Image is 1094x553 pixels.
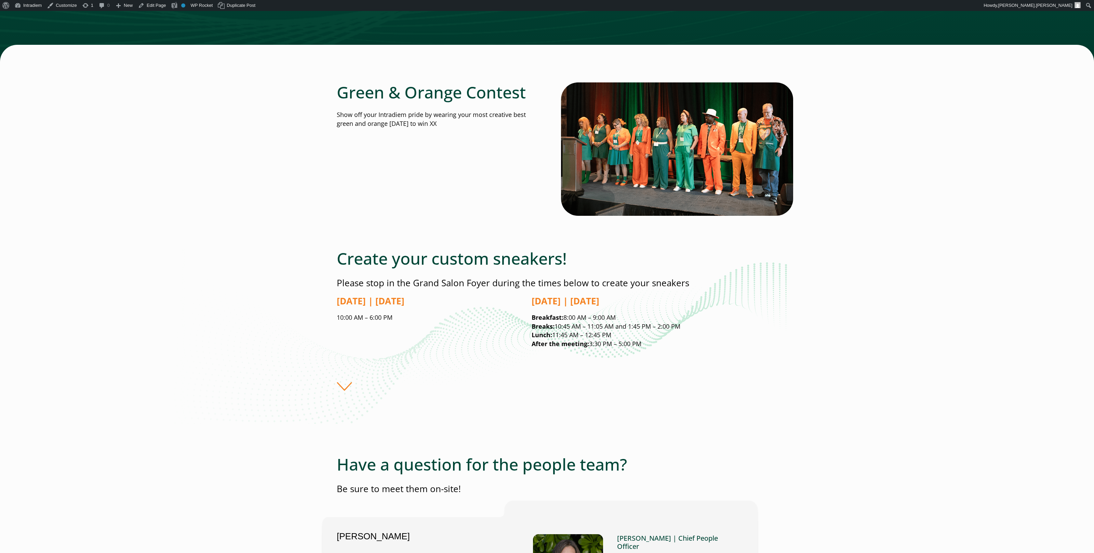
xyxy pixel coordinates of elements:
[337,277,715,289] p: Please stop in the Grand Salon Foyer during the times below to create your sneakers
[532,322,555,330] strong: Breaks:
[532,331,552,339] strong: Lunch:
[998,3,1072,8] span: [PERSON_NAME].[PERSON_NAME]
[337,313,521,322] p: 10:00 AM – 6:00 PM
[337,455,757,474] h2: Have a question for the people team?
[337,249,715,268] h2: Create your custom sneakers!
[532,340,589,348] strong: After the meeting:
[532,313,563,321] strong: Breakfast:
[181,3,185,8] div: No index
[337,82,533,102] h2: Green & Orange Contest
[337,110,533,128] p: Show off your Intradiem pride by wearing your most creative best green and orange [DATE] to win XX
[532,313,716,349] p: 8:00 AM – 9:00 AM 10:45 AM – 11:05 AM and 1:45 PM – 2:00 PM 11:45 AM – 12:45 PM 3:30 PM – 5:00 PM
[337,483,757,495] p: Be sure to meet them on-site!
[532,295,599,307] strong: [DATE] | [DATE]
[337,295,404,307] strong: [DATE] | [DATE]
